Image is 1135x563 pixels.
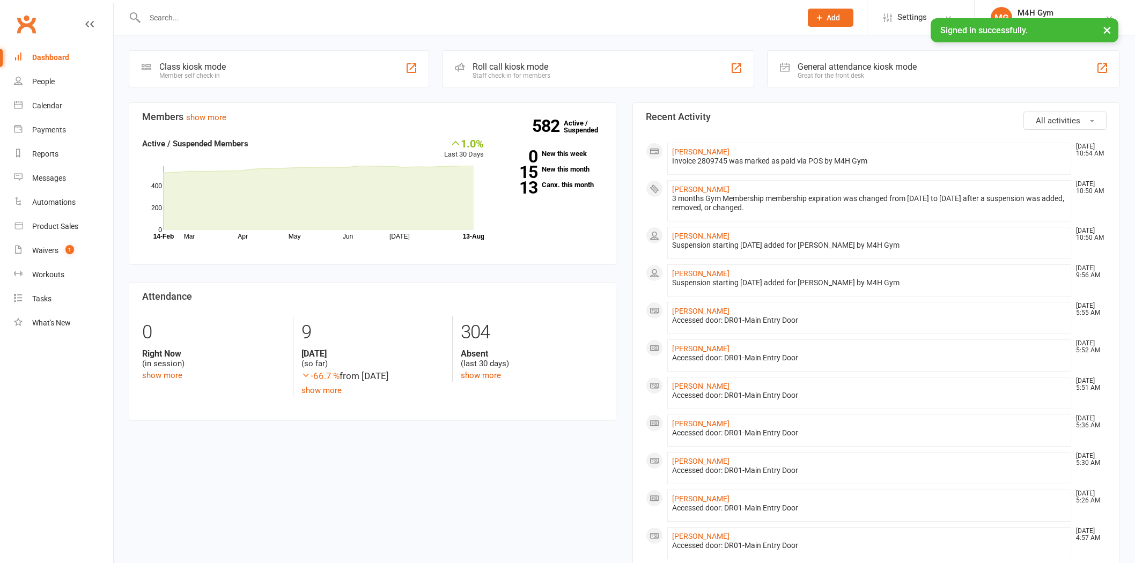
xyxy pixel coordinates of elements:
time: [DATE] 10:54 AM [1071,143,1106,157]
time: [DATE] 5:36 AM [1071,415,1106,429]
div: Accessed door: DR01-Main Entry Door [672,316,1066,325]
a: [PERSON_NAME] [672,232,729,240]
span: 1 [65,245,74,254]
a: Calendar [14,94,113,118]
strong: 15 [500,164,537,180]
span: -66.7 % [301,371,340,381]
a: Workouts [14,263,113,287]
div: General attendance kiosk mode [798,62,917,72]
div: Accessed door: DR01-Main Entry Door [672,541,1066,550]
time: [DATE] 5:55 AM [1071,302,1106,316]
a: Waivers 1 [14,239,113,263]
a: [PERSON_NAME] [672,344,729,353]
h3: Members [142,112,603,122]
div: Accessed door: DR01-Main Entry Door [672,503,1066,513]
a: show more [186,113,226,122]
a: show more [142,371,182,380]
a: [PERSON_NAME] [672,382,729,390]
time: [DATE] 10:50 AM [1071,227,1106,241]
div: Waivers [32,246,58,255]
a: Dashboard [14,46,113,70]
button: Add [808,9,853,27]
div: People [32,77,55,86]
div: 9 [301,316,444,349]
input: Search... [142,10,794,25]
div: Accessed door: DR01-Main Entry Door [672,353,1066,362]
div: MG [991,7,1012,28]
div: 304 [461,316,603,349]
time: [DATE] 5:51 AM [1071,377,1106,391]
span: Add [827,13,840,22]
strong: Right Now [142,349,285,359]
div: Calendar [32,101,62,110]
a: People [14,70,113,94]
time: [DATE] 9:56 AM [1071,265,1106,279]
strong: 13 [500,180,537,196]
a: 15New this month [500,166,603,173]
div: from [DATE] [301,369,444,383]
time: [DATE] 10:50 AM [1071,181,1106,195]
a: 582Active / Suspended [564,112,611,142]
h3: Recent Activity [646,112,1107,122]
div: Suspension starting [DATE] added for [PERSON_NAME] by M4H Gym [672,278,1066,287]
a: [PERSON_NAME] [672,147,729,156]
div: Product Sales [32,222,78,231]
div: 0 [142,316,285,349]
div: Automations [32,198,76,206]
div: Payments [32,125,66,134]
strong: Active / Suspended Members [142,139,248,149]
span: Signed in successfully. [940,25,1028,35]
strong: Absent [461,349,603,359]
a: Product Sales [14,214,113,239]
div: M4H Gym [1018,8,1082,18]
div: 1.0% [444,137,484,149]
a: Clubworx [13,11,40,38]
a: 0New this week [500,150,603,157]
div: Reports [32,150,58,158]
a: show more [301,386,342,395]
div: Roll call kiosk mode [473,62,550,72]
a: [PERSON_NAME] [672,532,729,540]
div: Great for the front desk [798,72,917,79]
time: [DATE] 5:30 AM [1071,453,1106,466]
div: Accessed door: DR01-Main Entry Door [672,428,1066,438]
div: Dashboard [32,53,69,62]
a: [PERSON_NAME] [672,457,729,465]
div: 3 months Gym Membership membership expiration was changed from [DATE] to [DATE] after a suspensio... [672,194,1066,212]
a: show more [461,371,501,380]
a: [PERSON_NAME] [672,419,729,428]
a: [PERSON_NAME] [672,307,729,315]
div: Staff check-in for members [473,72,550,79]
time: [DATE] 5:52 AM [1071,340,1106,354]
time: [DATE] 5:26 AM [1071,490,1106,504]
div: Movement 4 Health [1018,18,1082,27]
strong: 0 [500,149,537,165]
div: What's New [32,318,71,327]
button: All activities [1023,112,1107,130]
a: 13Canx. this month [500,181,603,188]
div: Tasks [32,294,51,303]
a: Reports [14,142,113,166]
div: Suspension starting [DATE] added for [PERSON_NAME] by M4H Gym [672,241,1066,250]
div: Accessed door: DR01-Main Entry Door [672,391,1066,400]
a: Automations [14,190,113,214]
a: Payments [14,118,113,142]
div: Invoice 2809745 was marked as paid via POS by M4H Gym [672,157,1066,166]
a: [PERSON_NAME] [672,269,729,278]
h3: Attendance [142,291,603,302]
div: (last 30 days) [461,349,603,369]
div: Member self check-in [159,72,226,79]
a: [PERSON_NAME] [672,494,729,503]
a: Tasks [14,287,113,311]
div: Messages [32,174,66,182]
div: Last 30 Days [444,137,484,160]
div: (so far) [301,349,444,369]
strong: 582 [532,118,564,134]
div: Workouts [32,270,64,279]
div: (in session) [142,349,285,369]
span: All activities [1036,116,1080,125]
div: Class kiosk mode [159,62,226,72]
time: [DATE] 4:57 AM [1071,528,1106,542]
button: × [1097,18,1117,41]
strong: [DATE] [301,349,444,359]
